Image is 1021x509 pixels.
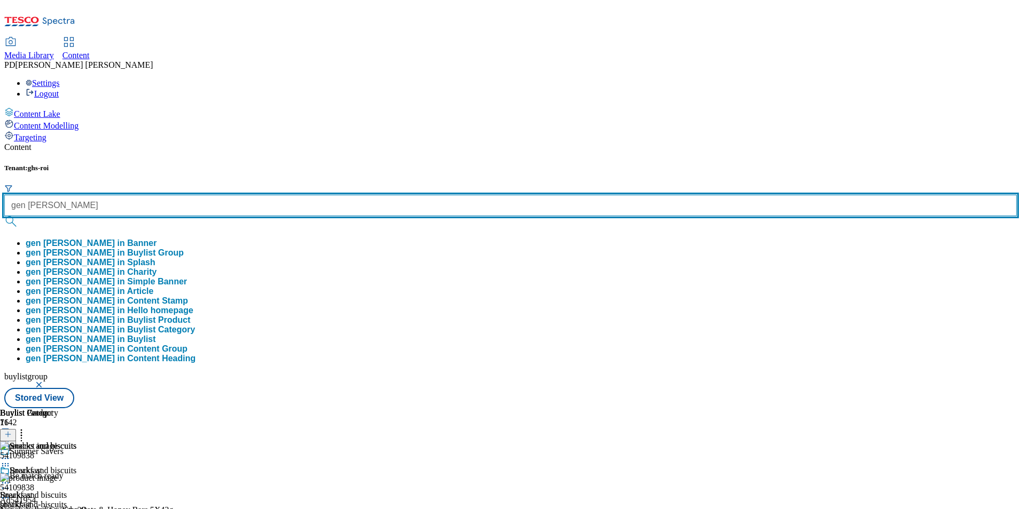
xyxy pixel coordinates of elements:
a: Content Modelling [4,119,1017,131]
svg: Search Filters [4,184,13,193]
a: Settings [26,78,60,88]
button: gen [PERSON_NAME] in Article [26,287,153,296]
span: ghs-roi [28,164,49,172]
div: Content [4,142,1017,152]
button: gen [PERSON_NAME] in Content Heading [26,354,195,363]
span: Content Modelling [14,121,78,130]
span: [PERSON_NAME] [PERSON_NAME] [15,60,153,69]
button: gen [PERSON_NAME] in Buylist Category [26,325,195,335]
span: Buylist [127,335,155,344]
button: gen [PERSON_NAME] in Buylist Product [26,315,190,325]
button: gen [PERSON_NAME] in Content Stamp [26,296,188,306]
a: Media Library [4,38,54,60]
button: gen [PERSON_NAME] in Buylist [26,335,156,344]
span: Media Library [4,51,54,60]
button: gen [PERSON_NAME] in Charity [26,267,156,277]
div: gen [PERSON_NAME] in [26,335,156,344]
a: Content [62,38,90,60]
span: Hello homepage [127,306,193,315]
span: buylistgroup [4,372,48,381]
button: Stored View [4,388,74,408]
button: gen [PERSON_NAME] in Buylist Group [26,248,184,258]
span: Content [62,51,90,60]
button: gen [PERSON_NAME] in Hello homepage [26,306,193,315]
a: Targeting [4,131,1017,142]
a: Logout [26,89,59,98]
button: gen [PERSON_NAME] in Banner [26,238,156,248]
input: Search [4,195,1017,216]
h5: Tenant: [4,164,1017,172]
button: gen [PERSON_NAME] in Simple Banner [26,277,187,287]
div: gen [PERSON_NAME] in [26,306,193,315]
a: Content Lake [4,107,1017,119]
button: gen [PERSON_NAME] in Content Group [26,344,187,354]
button: gen [PERSON_NAME] in Splash [26,258,155,267]
span: PD [4,60,15,69]
span: Content Lake [14,109,60,118]
span: Targeting [14,133,46,142]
